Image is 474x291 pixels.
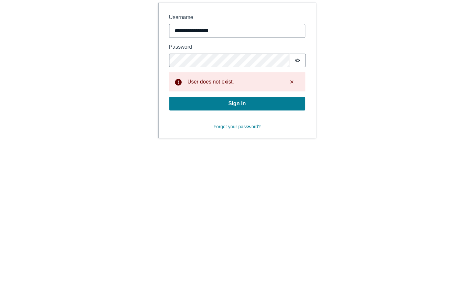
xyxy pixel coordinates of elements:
button: Dismiss alert [284,76,300,87]
button: Forgot your password? [209,121,265,133]
div: User does not exist. [187,78,278,86]
button: Sign in [169,97,305,110]
label: Password [169,43,305,51]
button: Show password [289,54,306,67]
label: Username [169,13,305,21]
